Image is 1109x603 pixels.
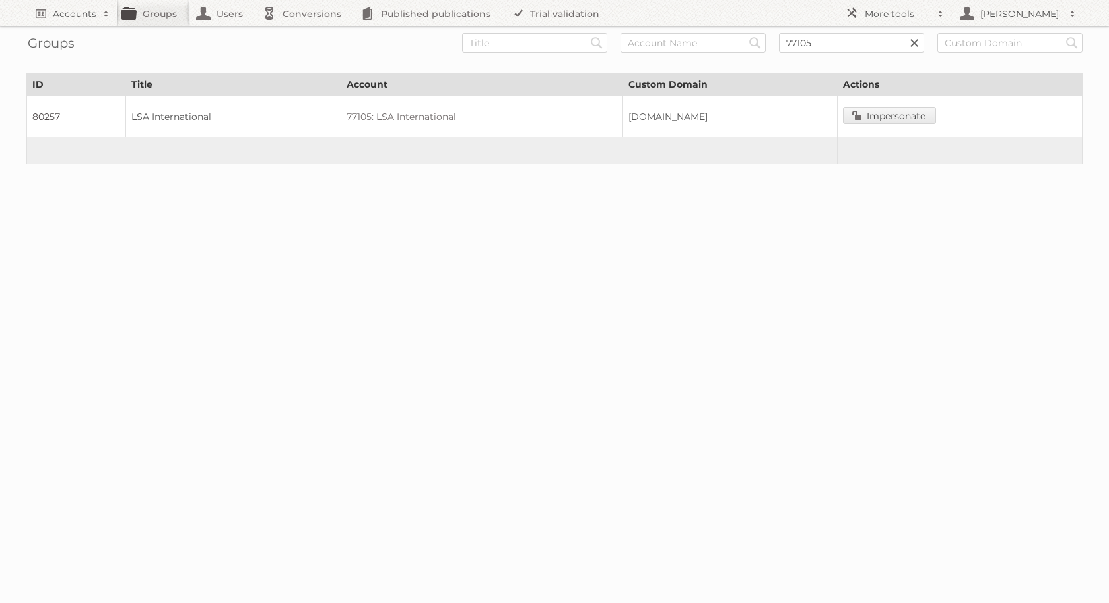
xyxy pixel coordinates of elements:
[779,33,924,53] input: Account ID
[32,111,60,123] a: 80257
[977,7,1063,20] h2: [PERSON_NAME]
[53,7,96,20] h2: Accounts
[125,73,341,96] th: Title
[462,33,607,53] input: Title
[937,33,1083,53] input: Custom Domain
[865,7,931,20] h2: More tools
[1062,33,1082,53] input: Search
[621,33,766,53] input: Account Name
[745,33,765,53] input: Search
[587,33,607,53] input: Search
[623,73,837,96] th: Custom Domain
[623,96,837,138] td: [DOMAIN_NAME]
[125,96,341,138] td: LSA International
[27,73,126,96] th: ID
[837,73,1082,96] th: Actions
[843,107,936,124] a: Impersonate
[347,111,456,123] a: 77105: LSA International
[341,73,623,96] th: Account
